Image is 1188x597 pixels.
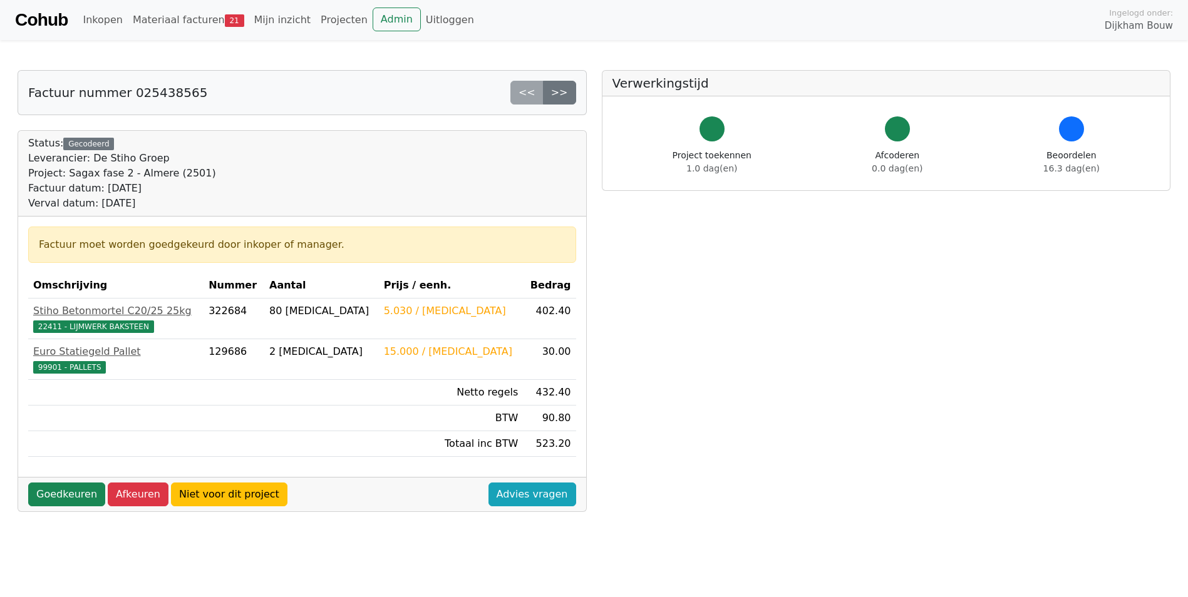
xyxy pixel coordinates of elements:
[63,138,114,150] div: Gecodeerd
[33,361,106,374] span: 99901 - PALLETS
[686,163,737,173] span: 1.0 dag(en)
[872,149,922,175] div: Afcoderen
[316,8,373,33] a: Projecten
[264,273,379,298] th: Aantal
[28,136,216,211] div: Status:
[33,320,154,333] span: 22411 - LIJMWERK BAKSTEEN
[379,431,524,457] td: Totaal inc BTW
[384,344,519,359] div: 15.000 / [MEDICAL_DATA]
[28,482,105,506] a: Goedkeuren
[28,273,204,298] th: Omschrijving
[28,196,216,211] div: Verval datum: [DATE]
[39,237,566,252] div: Factuur moet worden goedgekeurd door inkoper of manager.
[673,149,752,175] div: Project toekennen
[379,406,524,431] td: BTW
[384,304,519,319] div: 5.030 / [MEDICAL_DATA]
[523,380,576,406] td: 432.40
[421,8,479,33] a: Uitloggen
[28,181,216,196] div: Factuur datum: [DATE]
[171,482,287,506] a: Niet voor dit project
[128,8,249,33] a: Materiaal facturen21
[108,482,168,506] a: Afkeuren
[204,339,264,380] td: 129686
[543,81,576,105] a: >>
[15,5,68,35] a: Cohub
[78,8,127,33] a: Inkopen
[523,431,576,457] td: 523.20
[1043,149,1100,175] div: Beoordelen
[204,273,264,298] th: Nummer
[523,298,576,339] td: 402.40
[488,482,576,506] a: Advies vragen
[33,344,199,359] div: Euro Statiegeld Pallet
[373,8,421,31] a: Admin
[269,304,374,319] div: 80 [MEDICAL_DATA]
[872,163,922,173] span: 0.0 dag(en)
[225,14,244,27] span: 21
[379,273,524,298] th: Prijs / eenh.
[33,304,199,319] div: Stiho Betonmortel C20/25 25kg
[523,339,576,380] td: 30.00
[269,344,374,359] div: 2 [MEDICAL_DATA]
[28,166,216,181] div: Project: Sagax fase 2 - Almere (2501)
[33,304,199,334] a: Stiho Betonmortel C20/25 25kg22411 - LIJMWERK BAKSTEEN
[523,273,576,298] th: Bedrag
[28,151,216,166] div: Leverancier: De Stiho Groep
[612,76,1160,91] h5: Verwerkingstijd
[379,380,524,406] td: Netto regels
[28,85,207,100] h5: Factuur nummer 025438565
[33,344,199,374] a: Euro Statiegeld Pallet99901 - PALLETS
[523,406,576,431] td: 90.80
[1043,163,1100,173] span: 16.3 dag(en)
[1105,19,1173,33] span: Dijkham Bouw
[249,8,316,33] a: Mijn inzicht
[1109,7,1173,19] span: Ingelogd onder:
[204,298,264,339] td: 322684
